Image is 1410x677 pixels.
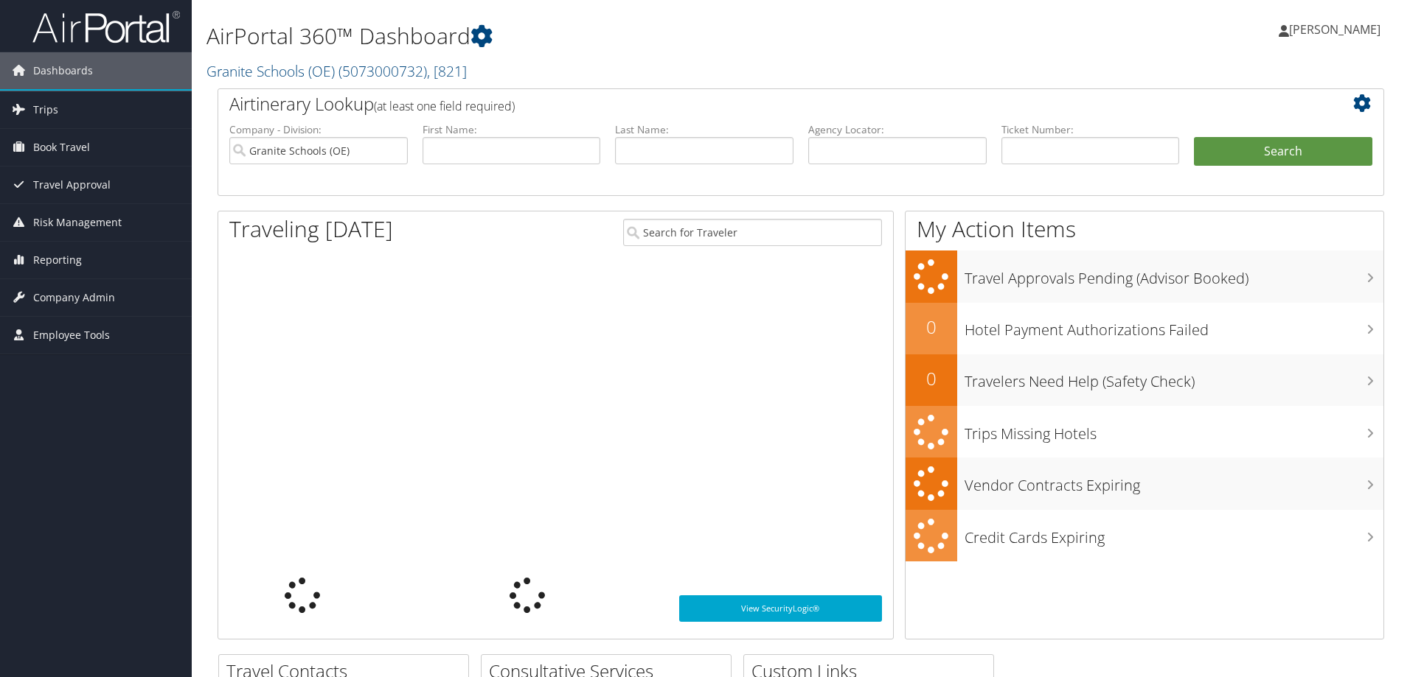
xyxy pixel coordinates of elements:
label: Company - Division: [229,122,408,137]
span: Book Travel [33,129,90,166]
a: Travel Approvals Pending (Advisor Booked) [906,250,1383,303]
h1: AirPortal 360™ Dashboard [206,21,999,52]
label: First Name: [423,122,601,137]
h1: My Action Items [906,214,1383,245]
h2: 0 [906,315,957,340]
input: Search for Traveler [623,219,882,246]
span: Employee Tools [33,317,110,354]
span: Risk Management [33,204,122,241]
span: [PERSON_NAME] [1289,21,1381,38]
h3: Vendor Contracts Expiring [965,468,1383,496]
label: Agency Locator: [808,122,987,137]
h2: Airtinerary Lookup [229,91,1275,116]
span: Reporting [33,242,82,278]
span: (at least one field required) [374,98,515,114]
a: Credit Cards Expiring [906,510,1383,562]
label: Ticket Number: [1001,122,1180,137]
span: Trips [33,91,58,128]
a: View SecurityLogic® [679,595,882,622]
a: Trips Missing Hotels [906,406,1383,458]
a: [PERSON_NAME] [1279,7,1395,52]
span: Dashboards [33,52,93,89]
span: ( 5073000732 ) [338,61,427,81]
h3: Credit Cards Expiring [965,520,1383,548]
h3: Travelers Need Help (Safety Check) [965,364,1383,392]
h3: Travel Approvals Pending (Advisor Booked) [965,261,1383,289]
a: Granite Schools (OE) [206,61,467,81]
a: 0Travelers Need Help (Safety Check) [906,354,1383,406]
h1: Traveling [DATE] [229,214,393,245]
img: airportal-logo.png [32,10,180,44]
span: Travel Approval [33,166,111,203]
a: Vendor Contracts Expiring [906,457,1383,510]
label: Last Name: [615,122,793,137]
h2: 0 [906,366,957,391]
h3: Trips Missing Hotels [965,416,1383,444]
a: 0Hotel Payment Authorizations Failed [906,303,1383,354]
button: Search [1194,137,1372,166]
span: Company Admin [33,279,115,316]
span: , [ 821 ] [427,61,467,81]
h3: Hotel Payment Authorizations Failed [965,312,1383,340]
